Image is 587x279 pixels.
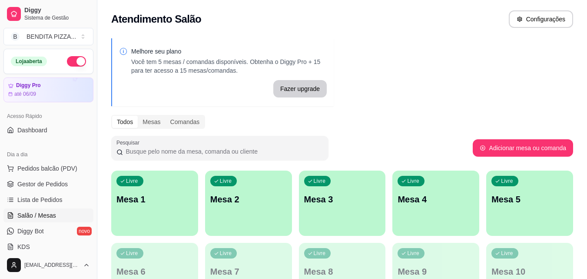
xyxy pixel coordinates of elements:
p: Mesa 7 [210,266,287,278]
span: Gestor de Pedidos [17,180,68,188]
p: Livre [501,250,513,257]
p: Livre [314,250,326,257]
a: KDS [3,240,93,254]
a: Dashboard [3,123,93,137]
button: Adicionar mesa ou comanda [473,139,573,157]
div: Acesso Rápido [3,109,93,123]
p: Mesa 4 [398,193,474,205]
div: BENDITA PIZZA ... [27,32,76,41]
span: Salão / Mesas [17,211,56,220]
p: Mesa 6 [116,266,193,278]
p: Mesa 2 [210,193,287,205]
a: Gestor de Pedidos [3,177,93,191]
p: Mesa 9 [398,266,474,278]
a: Diggy Botnovo [3,224,93,238]
p: Livre [126,250,138,257]
button: Configurações [509,10,573,28]
p: Você tem 5 mesas / comandas disponíveis. Obtenha o Diggy Pro + 15 para ter acesso a 15 mesas/coma... [131,57,327,75]
a: Diggy Proaté 06/09 [3,77,93,102]
button: LivreMesa 5 [486,171,573,236]
span: Lista de Pedidos [17,195,63,204]
div: Todos [112,116,138,128]
p: Mesa 3 [304,193,381,205]
div: Loja aberta [11,57,47,66]
div: Mesas [138,116,165,128]
span: Sistema de Gestão [24,14,90,21]
button: LivreMesa 4 [392,171,479,236]
p: Livre [126,178,138,185]
p: Mesa 1 [116,193,193,205]
p: Mesa 10 [491,266,568,278]
span: Pedidos balcão (PDV) [17,164,77,173]
a: Salão / Mesas [3,208,93,222]
button: [EMAIL_ADDRESS][DOMAIN_NAME] [3,255,93,276]
input: Pesquisar [123,147,323,156]
p: Livre [407,178,419,185]
label: Pesquisar [116,139,143,146]
div: Comandas [166,116,205,128]
button: LivreMesa 1 [111,171,198,236]
div: Dia a dia [3,148,93,161]
article: Diggy Pro [16,82,41,89]
button: LivreMesa 3 [299,171,386,236]
span: Diggy Bot [17,227,44,235]
article: até 06/09 [14,91,36,97]
a: DiggySistema de Gestão [3,3,93,24]
p: Melhore seu plano [131,47,327,56]
button: LivreMesa 2 [205,171,292,236]
p: Livre [407,250,419,257]
a: Lista de Pedidos [3,193,93,207]
p: Livre [220,178,232,185]
span: [EMAIL_ADDRESS][DOMAIN_NAME] [24,262,80,269]
p: Mesa 5 [491,193,568,205]
p: Livre [220,250,232,257]
p: Livre [501,178,513,185]
span: KDS [17,242,30,251]
button: Pedidos balcão (PDV) [3,161,93,175]
span: Dashboard [17,126,47,134]
span: B [11,32,20,41]
p: Mesa 8 [304,266,381,278]
button: Select a team [3,28,93,45]
button: Fazer upgrade [273,80,327,97]
p: Livre [314,178,326,185]
button: Alterar Status [67,56,86,67]
h2: Atendimento Salão [111,12,201,26]
span: Diggy [24,7,90,14]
